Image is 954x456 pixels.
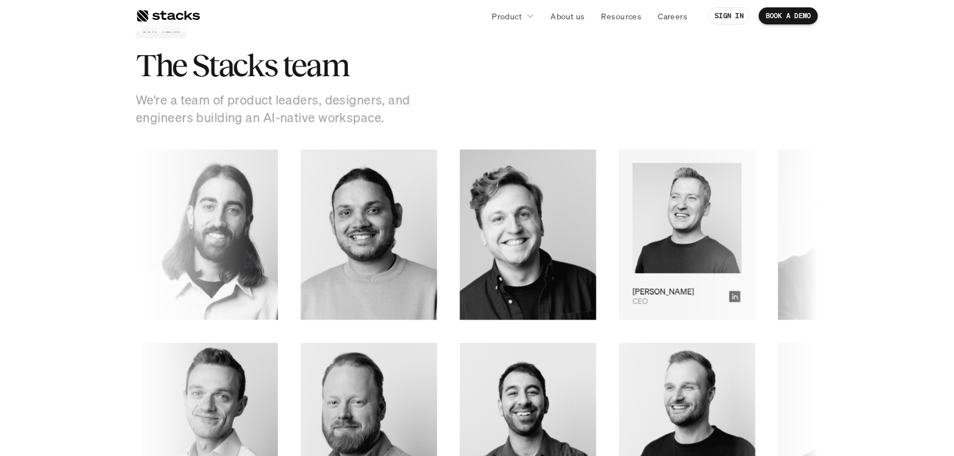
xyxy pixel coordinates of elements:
h2: The Stacks team [136,48,477,83]
p: Product [492,10,522,22]
a: Resources [595,6,649,26]
p: CEO [609,297,625,306]
a: Careers [652,6,695,26]
p: About us [551,10,585,22]
p: [PERSON_NAME] [609,287,671,297]
p: Careers [658,10,688,22]
p: BOOK A DEMO [766,12,811,20]
a: SIGN IN [708,7,751,24]
p: Resources [602,10,642,22]
p: We’re a team of product leaders, designers, and engineers building an AI-native workspace. [136,92,420,127]
a: BOOK A DEMO [759,7,818,24]
a: About us [544,6,592,26]
p: SIGN IN [715,12,744,20]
